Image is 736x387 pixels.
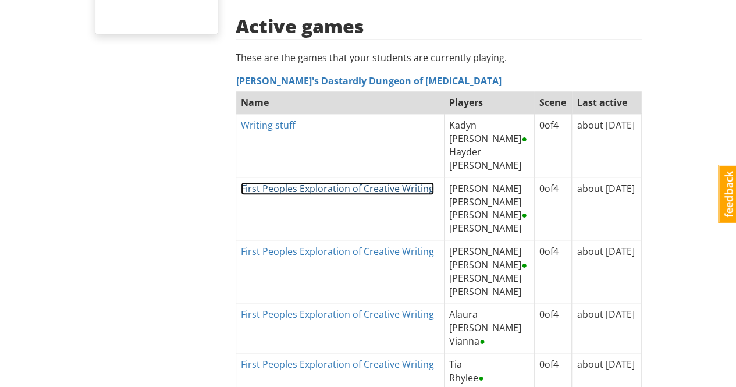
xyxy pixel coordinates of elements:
[521,208,527,221] span: ●
[449,182,521,195] span: [PERSON_NAME]
[572,303,641,353] td: about [DATE]
[449,371,484,384] span: Rhylee
[449,145,481,158] span: Hayder
[449,272,521,285] span: [PERSON_NAME]
[449,285,521,298] span: [PERSON_NAME]
[572,114,641,177] td: about [DATE]
[449,321,521,334] span: [PERSON_NAME]
[241,245,434,258] a: First Peoples Exploration of Creative Writing
[572,177,641,240] td: about [DATE]
[449,119,477,132] span: Kadyn
[449,222,521,235] span: [PERSON_NAME]
[534,177,572,240] td: 0 of 4
[236,74,502,87] a: [PERSON_NAME]'s Dastardly Dungeon of [MEDICAL_DATA]
[449,196,521,208] span: [PERSON_NAME]
[534,91,572,114] th: Scene
[479,335,485,347] span: ●
[534,240,572,303] td: 0 of 4
[449,308,478,321] span: Alaura
[241,119,296,132] a: Writing stuff
[449,258,527,271] span: [PERSON_NAME]
[445,91,535,114] th: Players
[449,132,527,145] span: [PERSON_NAME]
[241,308,434,321] a: First Peoples Exploration of Creative Writing
[241,358,434,371] a: First Peoples Exploration of Creative Writing
[236,51,642,65] p: These are the games that your students are currently playing.
[449,358,462,371] span: Tia
[572,91,641,114] th: Last active
[521,132,527,145] span: ●
[241,182,434,195] a: First Peoples Exploration of Creative Writing
[534,114,572,177] td: 0 of 4
[449,245,521,258] span: [PERSON_NAME]
[534,303,572,353] td: 0 of 4
[521,258,527,271] span: ●
[572,240,641,303] td: about [DATE]
[449,159,521,172] span: [PERSON_NAME]
[478,371,484,384] span: ●
[236,16,364,36] h2: Active games
[449,208,527,221] span: [PERSON_NAME]
[236,91,445,114] th: Name
[449,335,485,347] span: Vianna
